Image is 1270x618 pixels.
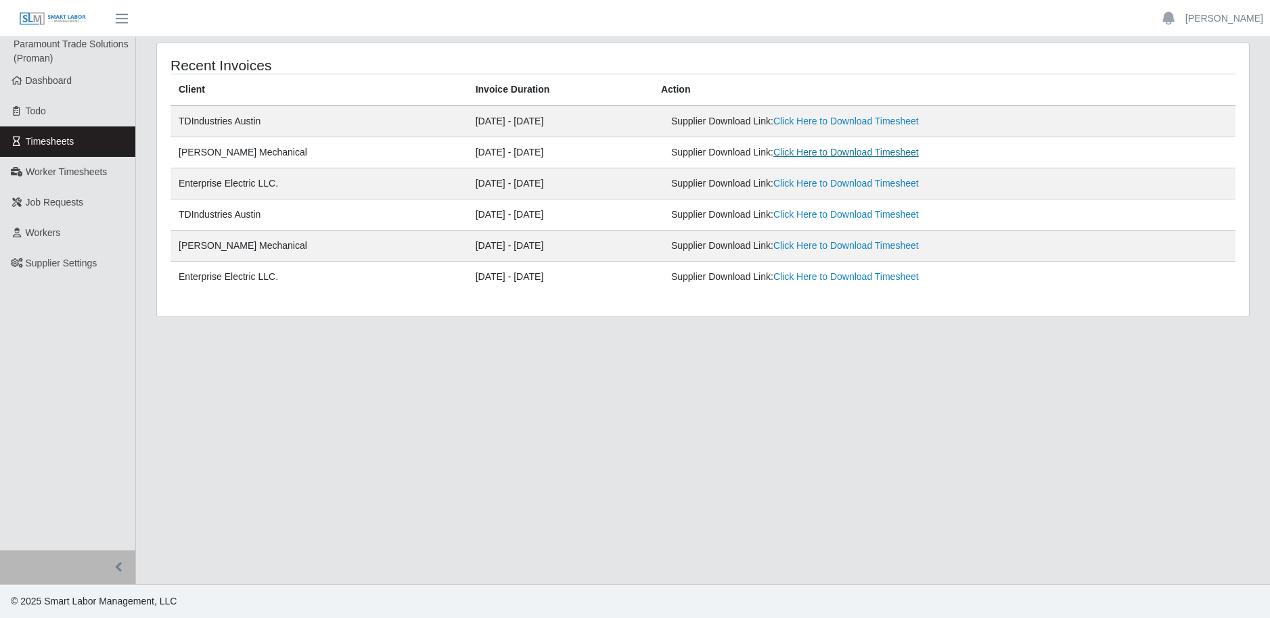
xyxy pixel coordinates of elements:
td: [DATE] - [DATE] [468,262,653,293]
span: Job Requests [26,197,84,208]
td: TDIndustries Austin [171,199,468,231]
td: Enterprise Electric LLC. [171,168,468,199]
span: Timesheets [26,136,74,147]
a: Click Here to Download Timesheet [773,178,919,189]
span: © 2025 Smart Labor Management, LLC [11,596,177,607]
span: Todo [26,105,46,116]
td: [PERSON_NAME] Mechanical [171,231,468,262]
td: TDIndustries Austin [171,105,468,137]
span: Workers [26,227,61,238]
a: Click Here to Download Timesheet [773,209,919,220]
div: Supplier Download Link: [671,239,1028,253]
td: [DATE] - [DATE] [468,231,653,262]
span: Dashboard [26,75,72,86]
td: [DATE] - [DATE] [468,105,653,137]
div: Supplier Download Link: [671,114,1028,128]
span: Worker Timesheets [26,166,107,177]
a: Click Here to Download Timesheet [773,240,919,251]
a: [PERSON_NAME] [1185,11,1263,26]
span: Supplier Settings [26,258,97,268]
th: Action [653,74,1235,106]
td: [DATE] - [DATE] [468,199,653,231]
th: Invoice Duration [468,74,653,106]
a: Click Here to Download Timesheet [773,116,919,126]
td: Enterprise Electric LLC. [171,262,468,293]
span: Paramount Trade Solutions (Proman) [14,39,129,64]
div: Supplier Download Link: [671,208,1028,222]
h4: Recent Invoices [171,57,602,74]
td: [DATE] - [DATE] [468,168,653,199]
th: Client [171,74,468,106]
div: Supplier Download Link: [671,145,1028,160]
div: Supplier Download Link: [671,176,1028,191]
div: Supplier Download Link: [671,270,1028,284]
a: Click Here to Download Timesheet [773,271,919,282]
td: [DATE] - [DATE] [468,137,653,168]
img: SLM Logo [19,11,87,26]
td: [PERSON_NAME] Mechanical [171,137,468,168]
a: Click Here to Download Timesheet [773,147,919,158]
